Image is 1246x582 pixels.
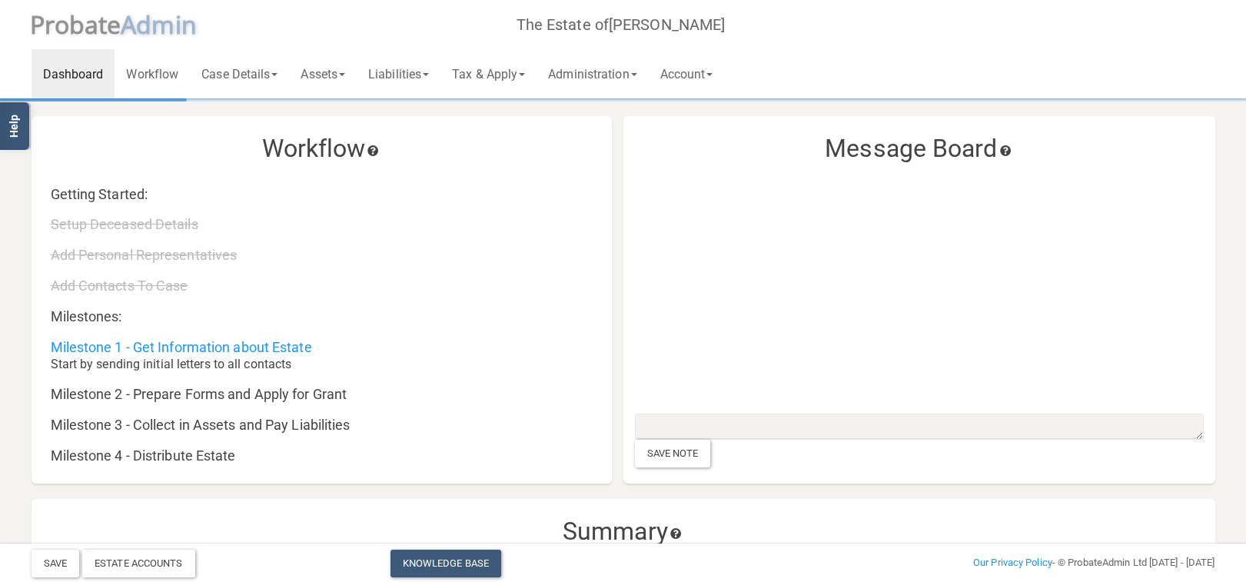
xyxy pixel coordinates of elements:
a: Administration [537,49,648,98]
a: Account [649,49,725,98]
a: Dashboard [32,49,115,98]
a: Milestone 3 - Collect in Assets and Pay Liabilities [51,417,351,433]
a: Tax & Apply [440,49,537,98]
a: Assets [289,49,357,98]
a: Setup Deceased Details [51,216,198,232]
h3: Summary [43,518,1204,545]
a: Milestone 4 - Distribute Estate [51,447,236,464]
a: Add Personal Representatives [51,247,238,263]
a: Liabilities [357,49,440,98]
span: A [121,8,197,41]
div: Getting Started: [39,187,474,202]
a: Add Contacts To Case [51,278,188,294]
span: robate [45,8,121,41]
a: Case Details [190,49,289,98]
a: Milestone 1 - Get Information about Estate [51,339,312,355]
div: Milestones: [39,309,474,324]
span: dmin [136,8,196,41]
div: - © ProbateAdmin Ltd [DATE] - [DATE] [824,554,1226,572]
a: Our Privacy Policy [973,557,1052,568]
a: Milestone 2 - Prepare Forms and Apply for Grant [51,386,347,402]
span: P [30,8,121,41]
h3: Message Board [635,135,1204,162]
button: Save [32,550,79,577]
a: Knowledge Base [390,550,501,577]
a: Workflow [115,49,190,98]
h3: Workflow [43,135,600,162]
div: Estate Accounts [82,550,195,577]
div: Save Note [635,440,711,467]
div: Start by sending initial letters to all contacts [51,354,463,371]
